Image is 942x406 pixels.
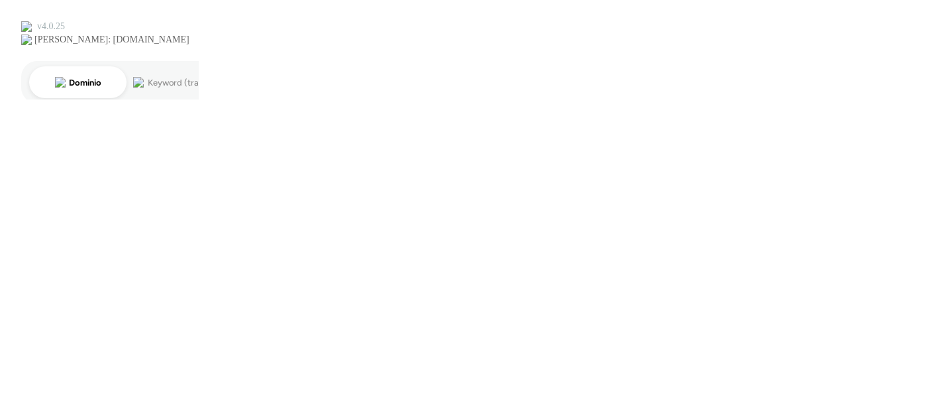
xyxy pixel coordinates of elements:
[148,78,220,87] div: Keyword (traffico)
[133,77,144,88] img: tab_keywords_by_traffic_grey.svg
[21,34,32,45] img: website_grey.svg
[37,21,65,32] div: v 4.0.25
[21,21,32,32] img: logo_orange.svg
[34,34,189,45] div: [PERSON_NAME]: [DOMAIN_NAME]
[70,78,101,87] div: Dominio
[55,77,66,88] img: tab_domain_overview_orange.svg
